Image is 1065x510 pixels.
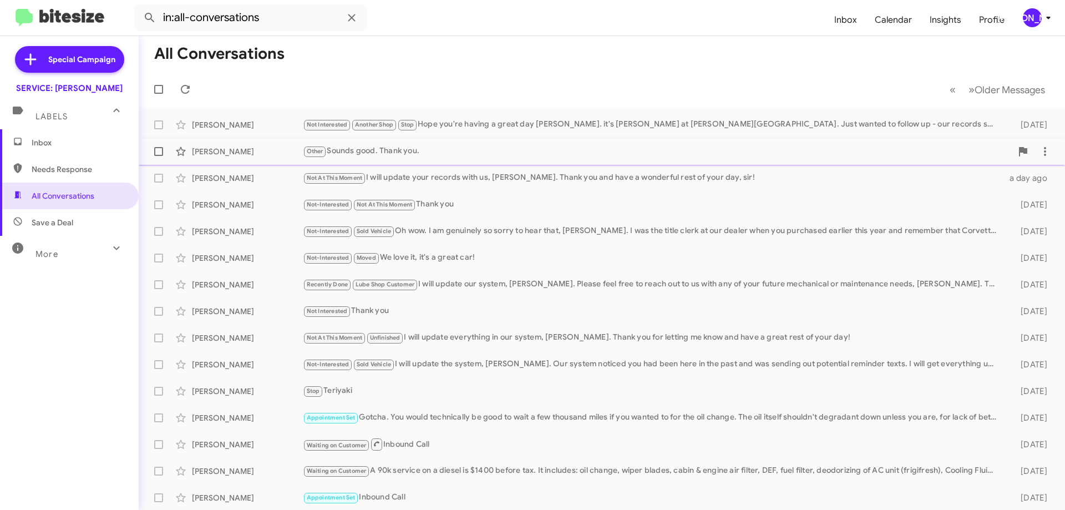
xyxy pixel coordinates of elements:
a: Insights [921,4,970,36]
div: Sounds good. Thank you. [303,145,1012,158]
span: Recently Done [307,281,348,288]
div: I will update everything in our system, [PERSON_NAME]. Thank you for letting me know and have a g... [303,331,1003,344]
h1: All Conversations [154,45,285,63]
div: [DATE] [1003,359,1056,370]
div: Oh wow. I am genuinely so sorry to hear that, [PERSON_NAME]. I was the title clerk at our dealer ... [303,225,1003,238]
div: SERVICE: [PERSON_NAME] [16,83,123,94]
a: Calendar [866,4,921,36]
div: [DATE] [1003,386,1056,397]
span: » [968,83,975,97]
span: Stop [307,387,320,395]
div: I will update your records with us, [PERSON_NAME]. Thank you and have a wonderful rest of your da... [303,171,1003,184]
nav: Page navigation example [944,78,1052,101]
div: [PERSON_NAME] [192,466,303,477]
div: [DATE] [1003,119,1056,130]
div: [PERSON_NAME] [1023,8,1042,27]
div: I will update our system, [PERSON_NAME]. Please feel free to reach out to us with any of your fut... [303,278,1003,291]
div: [PERSON_NAME] [192,386,303,397]
div: [PERSON_NAME] [192,439,303,450]
span: Not-Interested [307,228,349,235]
div: I will update the system, [PERSON_NAME]. Our system noticed you had been here in the past and was... [303,358,1003,371]
div: [DATE] [1003,332,1056,344]
span: Sold Vehicle [357,361,391,368]
span: Not-Interested [307,361,349,368]
span: Special Campaign [48,54,115,65]
div: We love it, it's a great car! [303,251,1003,264]
span: Appointment Set [307,414,356,421]
span: Needs Response [32,164,126,175]
div: a day ago [1003,173,1056,184]
span: Lube Shop Customer [356,281,415,288]
div: [PERSON_NAME] [192,492,303,503]
div: [PERSON_NAME] [192,146,303,157]
div: Gotcha. You would technically be good to wait a few thousand miles if you wanted to for the oil c... [303,411,1003,424]
button: Previous [943,78,962,101]
span: Unfinished [370,334,400,341]
span: Not Interested [307,307,348,315]
div: [PERSON_NAME] [192,306,303,317]
div: [PERSON_NAME] [192,119,303,130]
button: Next [962,78,1052,101]
div: Inbound Call [303,491,1003,504]
div: [DATE] [1003,439,1056,450]
span: Older Messages [975,84,1045,96]
div: [PERSON_NAME] [192,332,303,344]
span: Not At This Moment [307,334,363,341]
span: Not At This Moment [357,201,413,208]
div: [PERSON_NAME] [192,412,303,423]
div: [DATE] [1003,306,1056,317]
div: [DATE] [1003,412,1056,423]
span: Appointment Set [307,494,356,501]
div: [PERSON_NAME] [192,359,303,370]
span: Waiting on Customer [307,442,367,449]
span: Waiting on Customer [307,467,367,474]
span: All Conversations [32,190,94,201]
a: Special Campaign [15,46,124,73]
input: Search [134,4,367,31]
div: [DATE] [1003,199,1056,210]
div: [DATE] [1003,492,1056,503]
span: Not-Interested [307,254,349,261]
div: [DATE] [1003,279,1056,290]
div: [PERSON_NAME] [192,226,303,237]
span: Other [307,148,323,155]
div: [DATE] [1003,226,1056,237]
span: More [35,249,58,259]
div: [PERSON_NAME] [192,253,303,264]
span: Stop [401,121,414,128]
span: Sold Vehicle [357,228,391,235]
span: Not-Interested [307,201,349,208]
span: Inbox [32,137,126,148]
span: « [950,83,956,97]
div: [PERSON_NAME] [192,199,303,210]
div: [DATE] [1003,466,1056,477]
div: Thank you [303,305,1003,317]
a: Profile [970,4,1013,36]
span: Not At This Moment [307,174,363,181]
span: Another Shop [355,121,393,128]
button: [PERSON_NAME] [1013,8,1053,27]
div: [DATE] [1003,253,1056,264]
div: Teriyaki [303,385,1003,397]
span: Moved [357,254,376,261]
div: Thank you [303,198,1003,211]
div: Inbound Call [303,437,1003,451]
a: Inbox [825,4,866,36]
div: [PERSON_NAME] [192,279,303,290]
span: Not Interested [307,121,348,128]
div: Hope you're having a great day [PERSON_NAME]. it's [PERSON_NAME] at [PERSON_NAME][GEOGRAPHIC_DATA... [303,118,1003,131]
div: [PERSON_NAME] [192,173,303,184]
div: A 90k service on a diesel is $1400 before tax. It includes: oil change, wiper blades, cabin & eng... [303,464,1003,477]
span: Save a Deal [32,217,73,228]
span: Labels [35,112,68,122]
